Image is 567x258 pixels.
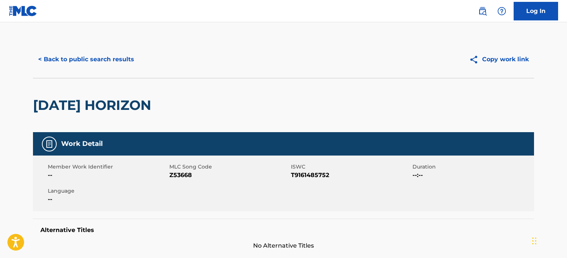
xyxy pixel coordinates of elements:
[169,163,289,171] span: MLC Song Code
[464,50,534,69] button: Copy work link
[412,171,532,180] span: --:--
[494,4,509,19] div: Help
[530,222,567,258] iframe: Chat Widget
[497,7,506,16] img: help
[45,140,54,148] img: Work Detail
[291,163,411,171] span: ISWC
[514,2,558,20] a: Log In
[48,187,168,195] span: Language
[48,171,168,180] span: --
[33,97,155,114] h2: [DATE] HORIZON
[61,140,103,148] h5: Work Detail
[412,163,532,171] span: Duration
[48,163,168,171] span: Member Work Identifier
[33,50,139,69] button: < Back to public search results
[40,226,527,234] h5: Alternative Titles
[9,6,37,16] img: MLC Logo
[532,230,537,252] div: Drag
[33,241,534,250] span: No Alternative Titles
[475,4,490,19] a: Public Search
[48,195,168,204] span: --
[291,171,411,180] span: T9161485752
[478,7,487,16] img: search
[169,171,289,180] span: Z53668
[469,55,482,64] img: Copy work link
